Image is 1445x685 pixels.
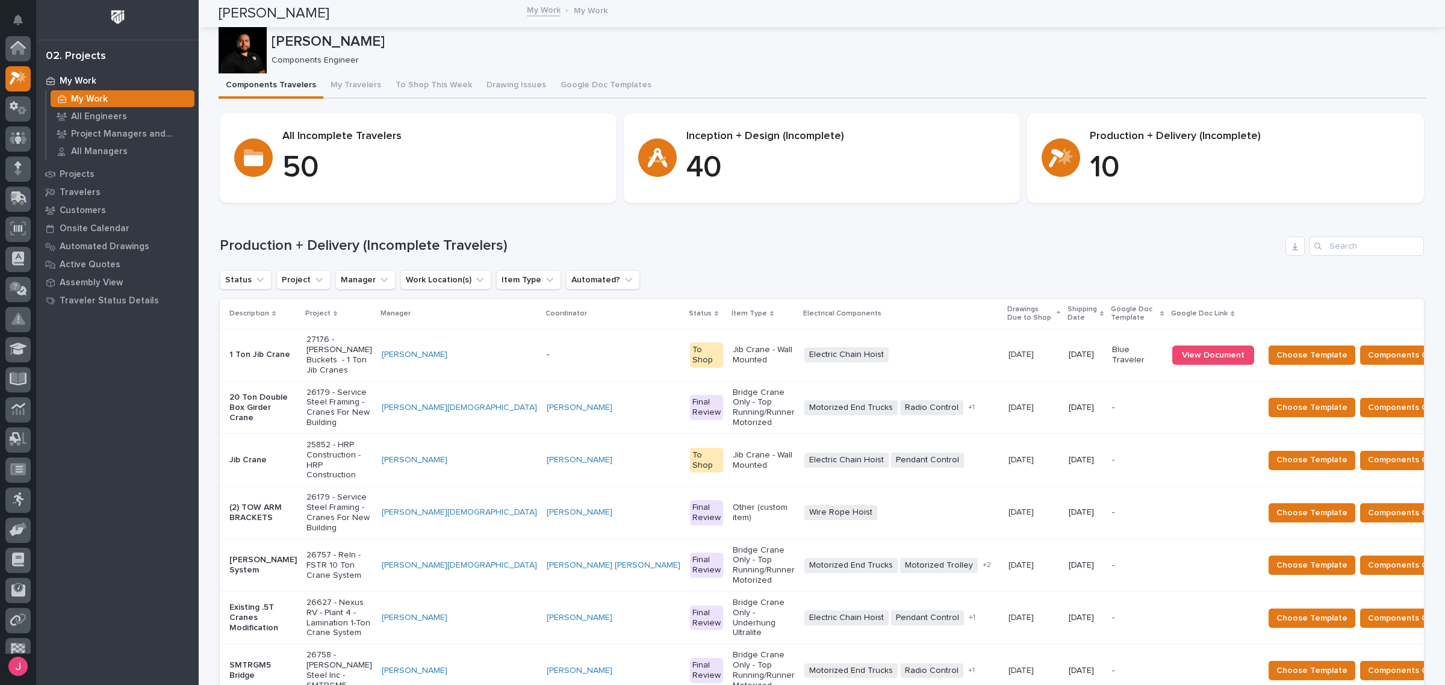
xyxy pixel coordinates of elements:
[574,3,608,16] p: My Work
[272,33,1421,51] p: [PERSON_NAME]
[803,307,881,320] p: Electrical Components
[969,614,975,621] span: + 1
[381,307,411,320] p: Manager
[323,73,388,99] button: My Travelers
[46,143,199,160] a: All Managers
[690,500,723,525] div: Final Review
[220,270,272,290] button: Status
[690,448,723,473] div: To Shop
[36,72,199,90] a: My Work
[229,503,297,523] p: (2) TOW ARM BRACKETS
[382,560,537,571] a: [PERSON_NAME][DEMOGRAPHIC_DATA]
[276,270,331,290] button: Project
[968,667,975,674] span: + 1
[1008,505,1036,518] p: [DATE]
[60,277,123,288] p: Assembly View
[1269,451,1355,470] button: Choose Template
[1112,560,1163,571] p: -
[60,169,95,180] p: Projects
[1112,507,1163,518] p: -
[733,388,795,428] p: Bridge Crane Only - Top Running/Runner Motorized
[545,307,587,320] p: Coordinator
[60,205,106,216] p: Customers
[282,150,602,186] p: 50
[1269,503,1355,522] button: Choose Template
[229,603,297,633] p: Existing .5T Cranes Modification
[107,6,129,28] img: Workspace Logo
[1112,666,1163,676] p: -
[36,255,199,273] a: Active Quotes
[1269,661,1355,680] button: Choose Template
[282,130,602,143] p: All Incomplete Travelers
[36,237,199,255] a: Automated Drawings
[566,270,640,290] button: Automated?
[272,55,1416,66] p: Components Engineer
[60,223,129,234] p: Onsite Calendar
[1008,663,1036,676] p: [DATE]
[690,658,723,683] div: Final Review
[71,94,108,105] p: My Work
[1069,613,1102,623] p: [DATE]
[733,545,795,586] p: Bridge Crane Only - Top Running/Runner Motorized
[36,291,199,309] a: Traveler Status Details
[479,73,553,99] button: Drawing Issues
[382,507,537,518] a: [PERSON_NAME][DEMOGRAPHIC_DATA]
[1090,130,1409,143] p: Production + Delivery (Incomplete)
[1269,346,1355,365] button: Choose Template
[229,350,297,360] p: 1 Ton Jib Crane
[1008,453,1036,465] p: [DATE]
[1069,403,1102,413] p: [DATE]
[547,560,680,571] a: [PERSON_NAME] [PERSON_NAME]
[804,347,889,362] span: Electric Chain Hoist
[36,273,199,291] a: Assembly View
[60,296,159,306] p: Traveler Status Details
[1112,345,1163,365] p: Blue Traveler
[1171,307,1228,320] p: Google Doc Link
[690,606,723,631] div: Final Review
[1008,400,1036,413] p: [DATE]
[1069,455,1102,465] p: [DATE]
[229,555,297,575] p: [PERSON_NAME] System
[306,492,372,533] p: 26179 - Service Steel Framing - Cranes For New Building
[690,395,723,420] div: Final Review
[983,562,991,569] span: + 2
[1276,663,1347,678] span: Choose Template
[804,558,898,573] span: Motorized End Trucks
[733,345,795,365] p: Jib Crane - Wall Mounted
[46,108,199,125] a: All Engineers
[388,73,479,99] button: To Shop This Week
[1112,613,1163,623] p: -
[1007,303,1054,325] p: Drawings Due to Shop
[229,307,269,320] p: Description
[686,150,1006,186] p: 40
[804,453,889,468] span: Electric Chain Hoist
[1276,611,1347,625] span: Choose Template
[335,270,396,290] button: Manager
[229,455,297,465] p: Jib Crane
[527,2,561,16] a: My Work
[60,187,101,198] p: Travelers
[547,613,612,623] a: [PERSON_NAME]
[306,598,372,638] p: 26627 - Nexus RV - Plant 4 - Lamination 1-Ton Crane System
[1008,558,1036,571] p: [DATE]
[36,201,199,219] a: Customers
[733,450,795,471] p: Jib Crane - Wall Mounted
[1112,455,1163,465] p: -
[306,388,372,428] p: 26179 - Service Steel Framing - Cranes For New Building
[891,610,964,625] span: Pendant Control
[1182,351,1245,359] span: View Document
[733,503,795,523] p: Other (custom item)
[382,403,537,413] a: [PERSON_NAME][DEMOGRAPHIC_DATA]
[1069,507,1102,518] p: [DATE]
[1276,453,1347,467] span: Choose Template
[71,111,127,122] p: All Engineers
[306,550,372,580] p: 26757 - Reln - FSTR 10 Ton Crane System
[382,455,447,465] a: [PERSON_NAME]
[1310,237,1424,256] div: Search
[1112,403,1163,413] p: -
[1276,558,1347,572] span: Choose Template
[229,660,297,681] p: SMTRGM5 Bridge
[400,270,491,290] button: Work Location(s)
[686,130,1006,143] p: Inception + Design (Incomplete)
[690,342,723,368] div: To Shop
